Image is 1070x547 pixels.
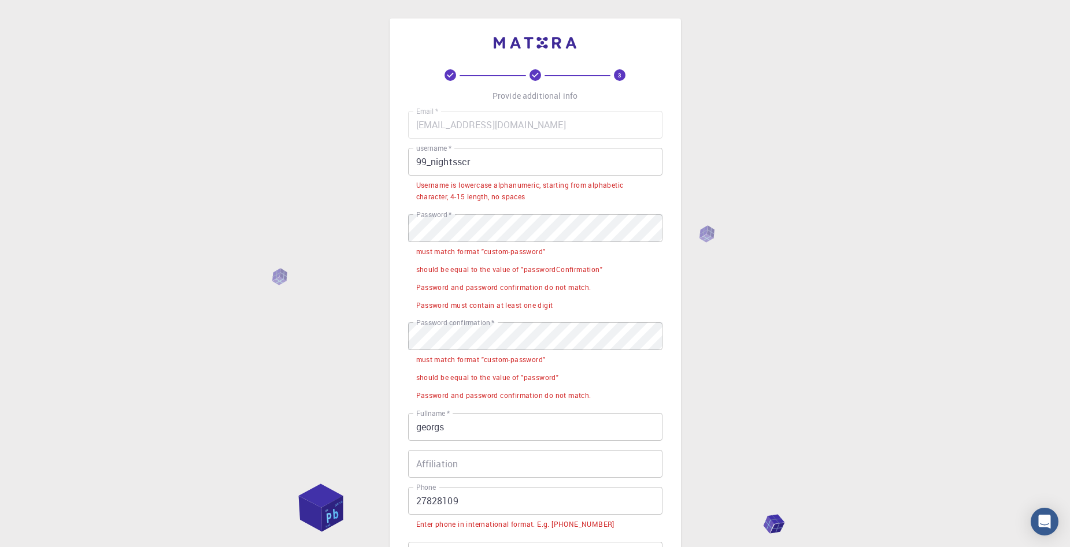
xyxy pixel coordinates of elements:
[416,519,614,530] div: Enter phone in international format. E.g. [PHONE_NUMBER]
[416,246,546,258] div: must match format "custom-password"
[416,106,438,116] label: Email
[416,408,450,418] label: Fullname
[416,354,546,366] div: must match format "custom-password"
[493,90,577,102] p: Provide additional info
[1031,508,1058,535] div: Open Intercom Messenger
[416,318,494,328] label: Password confirmation
[416,180,654,203] div: Username is lowercase alphanumeric, starting from alphabetic character, 4-15 length, no spaces
[416,264,603,276] div: should be equal to the value of "passwordConfirmation"
[416,372,559,384] div: should be equal to the value of "password"
[416,143,451,153] label: username
[416,482,436,492] label: Phone
[416,300,553,311] div: Password must contain at least one digit
[416,210,451,219] label: Password
[416,282,591,293] div: Password and password confirmation do not match.
[618,71,621,79] text: 3
[416,390,591,401] div: Password and password confirmation do not match.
